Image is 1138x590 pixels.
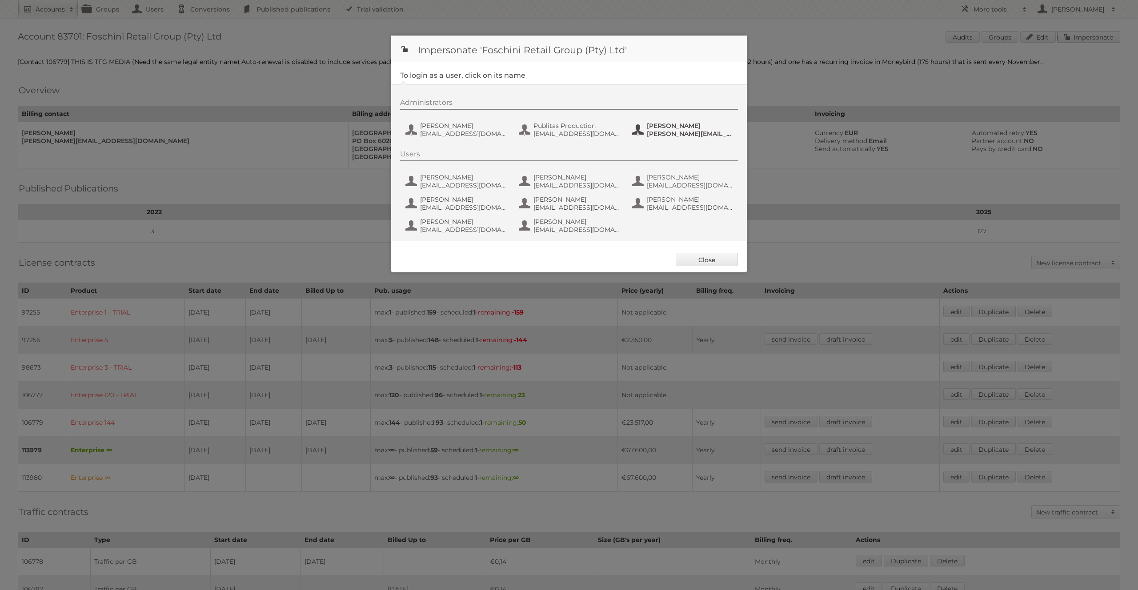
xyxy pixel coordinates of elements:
[533,181,620,189] span: [EMAIL_ADDRESS][DOMAIN_NAME]
[420,173,506,181] span: [PERSON_NAME]
[676,253,738,266] a: Close
[405,121,509,139] button: [PERSON_NAME] [EMAIL_ADDRESS][DOMAIN_NAME]
[420,195,506,203] span: [PERSON_NAME]
[533,195,620,203] span: [PERSON_NAME]
[647,122,733,130] span: [PERSON_NAME]
[420,203,506,211] span: [EMAIL_ADDRESS][DOMAIN_NAME]
[420,226,506,234] span: [EMAIL_ADDRESS][DOMAIN_NAME]
[400,71,525,80] legend: To login as a user, click on its name
[647,203,733,211] span: [EMAIL_ADDRESS][DOMAIN_NAME]
[647,173,733,181] span: [PERSON_NAME]
[518,172,622,190] button: [PERSON_NAME] [EMAIL_ADDRESS][DOMAIN_NAME]
[533,122,620,130] span: Publitas Production
[647,181,733,189] span: [EMAIL_ADDRESS][DOMAIN_NAME]
[631,172,736,190] button: [PERSON_NAME] [EMAIL_ADDRESS][DOMAIN_NAME]
[400,150,738,161] div: Users
[400,98,738,110] div: Administrators
[533,130,620,138] span: [EMAIL_ADDRESS][DOMAIN_NAME]
[518,121,622,139] button: Publitas Production [EMAIL_ADDRESS][DOMAIN_NAME]
[420,181,506,189] span: [EMAIL_ADDRESS][DOMAIN_NAME]
[647,130,733,138] span: [PERSON_NAME][EMAIL_ADDRESS][DOMAIN_NAME]
[405,217,509,235] button: [PERSON_NAME] [EMAIL_ADDRESS][DOMAIN_NAME]
[405,172,509,190] button: [PERSON_NAME] [EMAIL_ADDRESS][DOMAIN_NAME]
[518,195,622,212] button: [PERSON_NAME] [EMAIL_ADDRESS][DOMAIN_NAME]
[533,226,620,234] span: [EMAIL_ADDRESS][DOMAIN_NAME]
[420,218,506,226] span: [PERSON_NAME]
[518,217,622,235] button: [PERSON_NAME] [EMAIL_ADDRESS][DOMAIN_NAME]
[405,195,509,212] button: [PERSON_NAME] [EMAIL_ADDRESS][DOMAIN_NAME]
[533,173,620,181] span: [PERSON_NAME]
[631,195,736,212] button: [PERSON_NAME] [EMAIL_ADDRESS][DOMAIN_NAME]
[391,36,747,62] h1: Impersonate 'Foschini Retail Group (Pty) Ltd'
[647,195,733,203] span: [PERSON_NAME]
[631,121,736,139] button: [PERSON_NAME] [PERSON_NAME][EMAIL_ADDRESS][DOMAIN_NAME]
[533,218,620,226] span: [PERSON_NAME]
[533,203,620,211] span: [EMAIL_ADDRESS][DOMAIN_NAME]
[420,122,506,130] span: [PERSON_NAME]
[420,130,506,138] span: [EMAIL_ADDRESS][DOMAIN_NAME]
